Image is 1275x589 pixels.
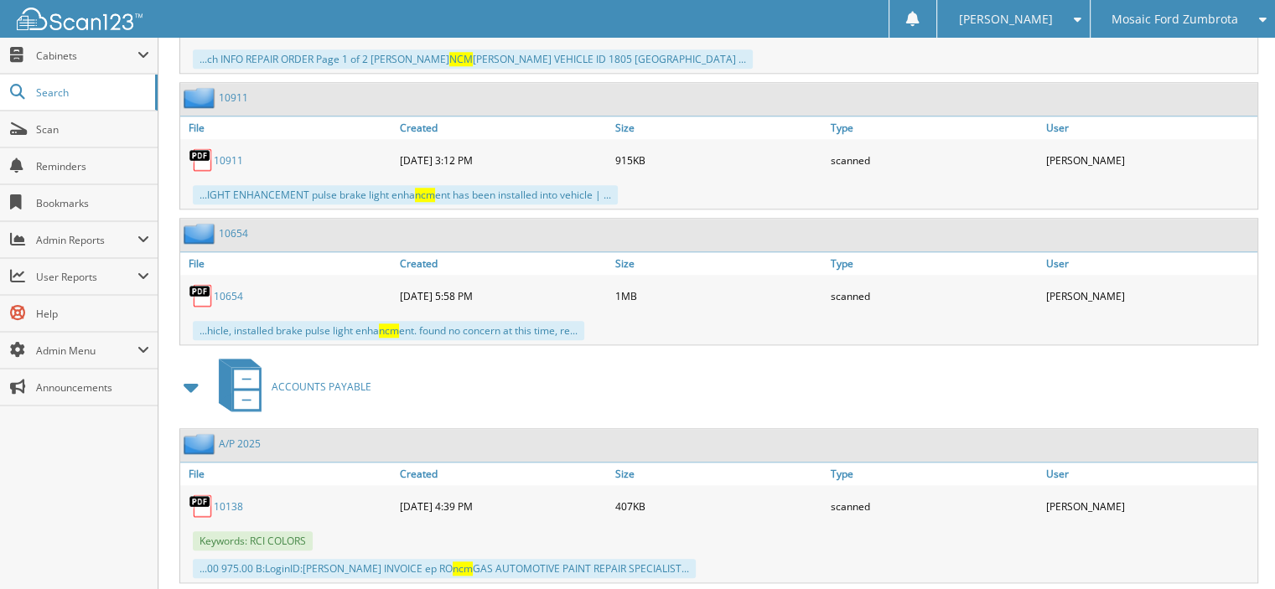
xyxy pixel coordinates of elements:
[219,90,248,105] a: 10911
[36,85,147,100] span: Search
[36,196,149,210] span: Bookmarks
[611,252,827,275] a: Size
[611,489,827,523] div: 407KB
[827,462,1042,485] a: Type
[36,270,137,284] span: User Reports
[189,493,214,519] img: PDF.png
[36,344,137,358] span: Admin Menu
[184,223,219,244] img: folder2.png
[193,49,753,69] div: ...ch INFO REPAIR ORDER Page 1 of 2 [PERSON_NAME] [PERSON_NAME] VEHICLE ID 1805 [GEOGRAPHIC_DATA]...
[396,279,611,313] div: [DATE] 5:58 PM
[611,143,827,177] div: 915KB
[180,116,396,139] a: File
[36,159,149,173] span: Reminders
[214,153,243,168] a: 10911
[219,437,261,451] a: A/P 2025
[193,531,313,550] span: Keywords: RCI COLORS
[272,380,371,394] span: ACCOUNTS PAYABLE
[1042,252,1257,275] a: User
[396,489,611,523] div: [DATE] 4:39 PM
[180,462,396,485] a: File
[827,116,1042,139] a: Type
[1042,279,1257,313] div: [PERSON_NAME]
[1191,509,1275,589] iframe: Chat Widget
[184,433,219,454] img: folder2.png
[958,14,1052,24] span: [PERSON_NAME]
[1042,143,1257,177] div: [PERSON_NAME]
[827,489,1042,523] div: scanned
[415,188,435,202] span: ncm
[193,559,696,578] div: ...00 975.00 B:LoginID:[PERSON_NAME] INVOICE ep RO GAS AUTOMOTIVE PAINT REPAIR SPECIALIST...
[827,143,1042,177] div: scanned
[219,226,248,240] a: 10654
[214,289,243,303] a: 10654
[209,354,371,420] a: ACCOUNTS PAYABLE
[36,49,137,63] span: Cabinets
[17,8,143,30] img: scan123-logo-white.svg
[396,462,611,485] a: Created
[1042,489,1257,523] div: [PERSON_NAME]
[193,321,584,340] div: ...hicle, installed brake pulse light enha ent. found no concern at this time, re...
[1112,14,1238,24] span: Mosaic Ford Zumbrota
[453,561,473,576] span: ncm
[189,283,214,308] img: PDF.png
[611,116,827,139] a: Size
[193,185,618,204] div: ...IGHT ENHANCEMENT pulse brake light enha ent has been installed into vehicle | ...
[449,52,473,66] span: NCM
[611,279,827,313] div: 1MB
[36,122,149,137] span: Scan
[827,252,1042,275] a: Type
[611,462,827,485] a: Size
[36,307,149,321] span: Help
[396,252,611,275] a: Created
[36,380,149,395] span: Announcements
[379,323,399,338] span: ncm
[189,147,214,173] img: PDF.png
[1042,462,1257,485] a: User
[1042,116,1257,139] a: User
[214,499,243,514] a: 10138
[36,233,137,247] span: Admin Reports
[396,116,611,139] a: Created
[827,279,1042,313] div: scanned
[184,87,219,108] img: folder2.png
[180,252,396,275] a: File
[396,143,611,177] div: [DATE] 3:12 PM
